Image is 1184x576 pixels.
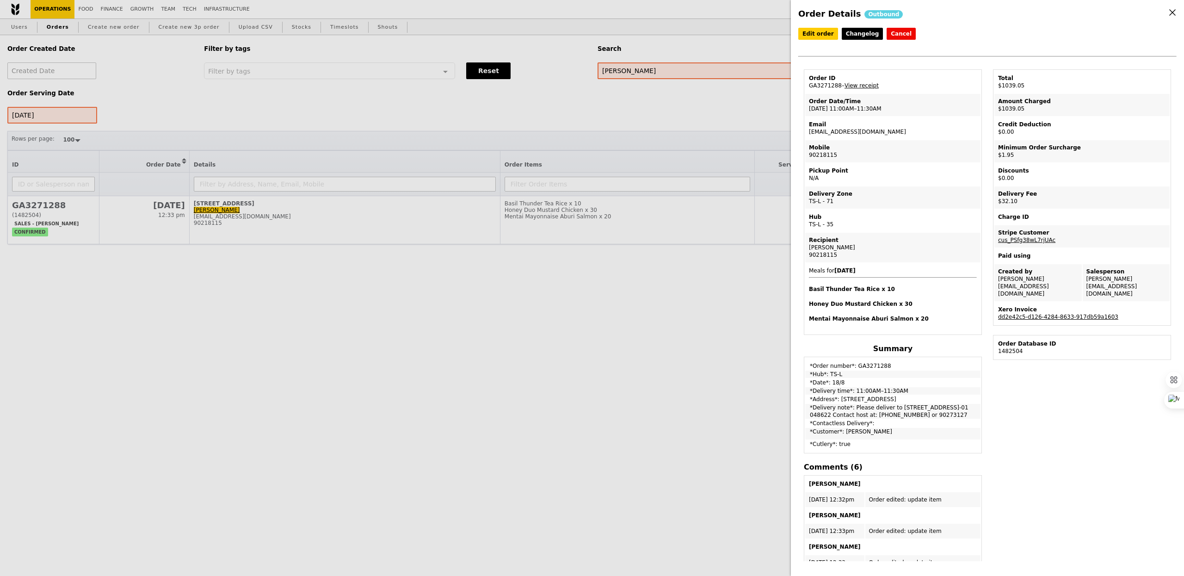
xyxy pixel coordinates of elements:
[998,121,1166,128] div: Credit Deduction
[809,121,977,128] div: Email
[809,213,977,221] div: Hub
[998,268,1078,275] div: Created by
[805,404,980,419] td: *Delivery note*: Please deliver to [STREET_ADDRESS]-01 048622 Contact host at: [PHONE_NUMBER] or ...
[845,82,879,89] a: View receipt
[998,229,1166,236] div: Stripe Customer
[998,213,1166,221] div: Charge ID
[809,98,977,105] div: Order Date/Time
[798,9,861,19] span: Order Details
[994,71,1170,93] td: $1039.05
[1086,268,1166,275] div: Salesperson
[805,210,980,232] td: TS-L - 35
[809,244,977,251] div: [PERSON_NAME]
[805,387,980,395] td: *Delivery time*: 11:00AM–11:30AM
[798,28,838,40] a: Edit order
[998,190,1166,198] div: Delivery Fee
[865,555,980,570] td: Order edited: update item
[809,74,977,82] div: Order ID
[805,420,980,427] td: *Contactless Delivery*:
[805,358,980,370] td: *Order number*: GA3271288
[994,163,1170,186] td: $0.00
[809,512,861,519] b: [PERSON_NAME]
[805,186,980,209] td: TS-L - 71
[842,82,845,89] span: –
[998,306,1166,313] div: Xero Invoice
[809,300,977,308] h4: Honey Duo Mustard Chicken x 30
[805,379,980,386] td: *Date*: 18/8
[994,140,1170,162] td: $1.95
[809,167,977,174] div: Pickup Point
[887,28,916,40] button: Cancel
[805,440,980,452] td: *Cutlery*: true
[809,544,861,550] b: [PERSON_NAME]
[805,163,980,186] td: N/A
[809,528,854,534] span: [DATE] 12:33pm
[804,463,982,471] h4: Comments (6)
[805,428,980,440] td: *Customer*: [PERSON_NAME]
[1083,264,1170,301] td: [PERSON_NAME] [EMAIL_ADDRESS][DOMAIN_NAME]
[994,94,1170,116] td: $1039.05
[809,285,977,293] h4: Basil Thunder Tea Rice x 10
[809,559,854,566] span: [DATE] 12:33pm
[865,492,980,507] td: Order edited: update item
[998,237,1055,243] a: cus_PSfg38wL7rjUAc
[998,167,1166,174] div: Discounts
[865,524,980,539] td: Order edited: update item
[809,496,854,503] span: [DATE] 12:32pm
[998,340,1166,347] div: Order Database ID
[842,28,883,40] a: Changelog
[998,98,1166,105] div: Amount Charged
[994,186,1170,209] td: $32.10
[809,236,977,244] div: Recipient
[834,267,856,274] b: [DATE]
[998,74,1166,82] div: Total
[805,71,980,93] td: GA3271288
[809,251,977,259] div: 90218115
[998,252,1166,260] div: Paid using
[809,190,977,198] div: Delivery Zone
[804,344,982,353] h4: Summary
[809,481,861,487] b: [PERSON_NAME]
[805,94,980,116] td: [DATE] 11:00AM–11:30AM
[805,396,980,403] td: *Address*: [STREET_ADDRESS]
[809,267,977,322] span: Meals for
[994,336,1170,359] td: 1482504
[994,117,1170,139] td: $0.00
[809,144,977,151] div: Mobile
[994,264,1082,301] td: [PERSON_NAME] [EMAIL_ADDRESS][DOMAIN_NAME]
[805,117,980,139] td: [EMAIL_ADDRESS][DOMAIN_NAME]
[864,10,903,19] div: Outbound
[805,371,980,378] td: *Hub*: TS-L
[805,140,980,162] td: 90218115
[809,315,977,322] h4: Mentai Mayonnaise Aburi Salmon x 20
[998,144,1166,151] div: Minimum Order Surcharge
[998,314,1118,320] a: dd2e42c5-d126-4284-8633-917db59a1603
